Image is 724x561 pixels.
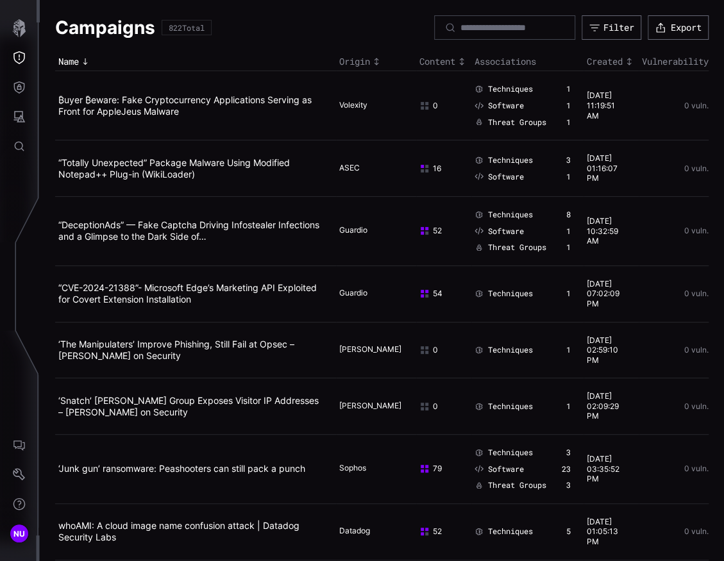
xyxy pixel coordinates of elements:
a: Techniques [475,155,533,165]
span: Techniques [488,526,533,537]
div: 3 [566,448,571,458]
span: Threat Groups [488,242,546,253]
time: [DATE] 01:16:07 PM [587,153,618,183]
span: Techniques [488,210,533,220]
a: Threat Groups [475,480,546,490]
div: Sophos [339,463,403,474]
time: [DATE] 02:09:29 PM [587,391,619,421]
div: 0 vuln. [642,402,709,411]
a: “CVE-2024-21388”- Microsoft Edge’s Marketing API Exploited for Covert Extension Installation [58,282,317,305]
div: 1 [566,242,571,253]
div: 1 [566,84,571,94]
div: 16 [419,163,459,174]
time: [DATE] 10:32:59 AM [587,216,618,246]
time: [DATE] 11:19:51 AM [587,90,615,120]
a: Techniques [475,289,533,299]
span: Software [488,172,524,182]
a: Techniques [475,210,533,220]
time: [DATE] 07:02:09 PM [587,279,619,308]
span: Threat Groups [488,117,546,128]
div: 0 vuln. [642,464,709,473]
div: 8 [566,210,571,220]
div: 23 [562,464,571,474]
span: Threat Groups [488,480,546,490]
time: [DATE] 01:05:13 PM [587,517,618,546]
div: 0 vuln. [642,527,709,536]
span: NU [13,527,26,540]
div: 1 [566,172,571,182]
time: [DATE] 02:59:10 PM [587,335,618,365]
span: Techniques [488,289,533,299]
div: Guardio [339,225,403,237]
div: Filter [603,22,634,33]
span: Techniques [488,401,533,412]
a: Techniques [475,526,533,537]
div: [PERSON_NAME] [339,344,403,356]
div: ASEC [339,163,403,174]
div: Toggle sort direction [587,56,636,67]
div: [PERSON_NAME] [339,401,403,412]
div: Toggle sort direction [419,56,468,67]
a: Software [475,172,524,182]
a: Techniques [475,448,533,458]
div: 0 [419,101,459,111]
span: Techniques [488,448,533,458]
a: “DeceptionAds” — Fake Captcha Driving Infostealer Infections and a Glimpse to the Dark Side of… [58,219,319,242]
div: Volexity [339,100,403,112]
span: Software [488,226,524,237]
button: Export [648,15,709,40]
div: 0 [419,345,459,355]
a: Software [475,226,524,237]
span: Techniques [488,345,533,355]
div: 1 [566,117,571,128]
span: Software [488,101,524,111]
button: Filter [582,15,641,40]
div: 1 [566,101,571,111]
div: 5 [566,526,571,537]
a: Software [475,464,524,474]
div: 79 [419,464,459,474]
div: 3 [566,480,571,490]
div: Datadog [339,526,403,537]
a: ‘Snatch’ [PERSON_NAME] Group Exposes Visitor IP Addresses – [PERSON_NAME] on Security [58,395,319,417]
span: Techniques [488,84,533,94]
div: 822 Total [169,24,205,31]
time: [DATE] 03:35:52 PM [587,454,619,483]
a: Techniques [475,84,533,94]
a: “Totally Unexpected” Package Malware Using Modified Notepad++ Plug-in (WikiLoader) [58,157,290,180]
div: 52 [419,526,459,537]
a: ₿uyer ₿eware: Fake Cryptocurrency Applications Serving as Front for AppleJeus Malware [58,94,312,117]
button: NU [1,519,38,548]
a: ‘Junk gun’ ransomware: Peashooters can still pack a punch [58,463,305,474]
a: Threat Groups [475,242,546,253]
a: whoAMI: A cloud image name confusion attack | Datadog Security Labs [58,520,299,542]
div: 1 [566,345,571,355]
span: Software [488,464,524,474]
div: 54 [419,289,459,299]
h1: Campaigns [55,16,155,39]
span: Techniques [488,155,533,165]
div: 52 [419,226,459,236]
th: Associations [471,53,584,71]
div: 0 vuln. [642,289,709,298]
div: 0 vuln. [642,164,709,173]
div: 1 [566,401,571,412]
div: Guardio [339,288,403,299]
a: Techniques [475,345,533,355]
a: Threat Groups [475,117,546,128]
div: 3 [566,155,571,165]
div: 0 vuln. [642,346,709,355]
div: Toggle sort direction [58,56,333,67]
div: 0 [419,401,459,412]
div: 0 vuln. [642,101,709,110]
div: Toggle sort direction [339,56,413,67]
div: 0 vuln. [642,226,709,235]
a: Techniques [475,401,533,412]
div: 1 [566,226,571,237]
div: 1 [566,289,571,299]
a: Software [475,101,524,111]
th: Vulnerability [639,53,709,71]
a: ‘The Manipulaters’ Improve Phishing, Still Fail at Opsec – [PERSON_NAME] on Security [58,339,294,361]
